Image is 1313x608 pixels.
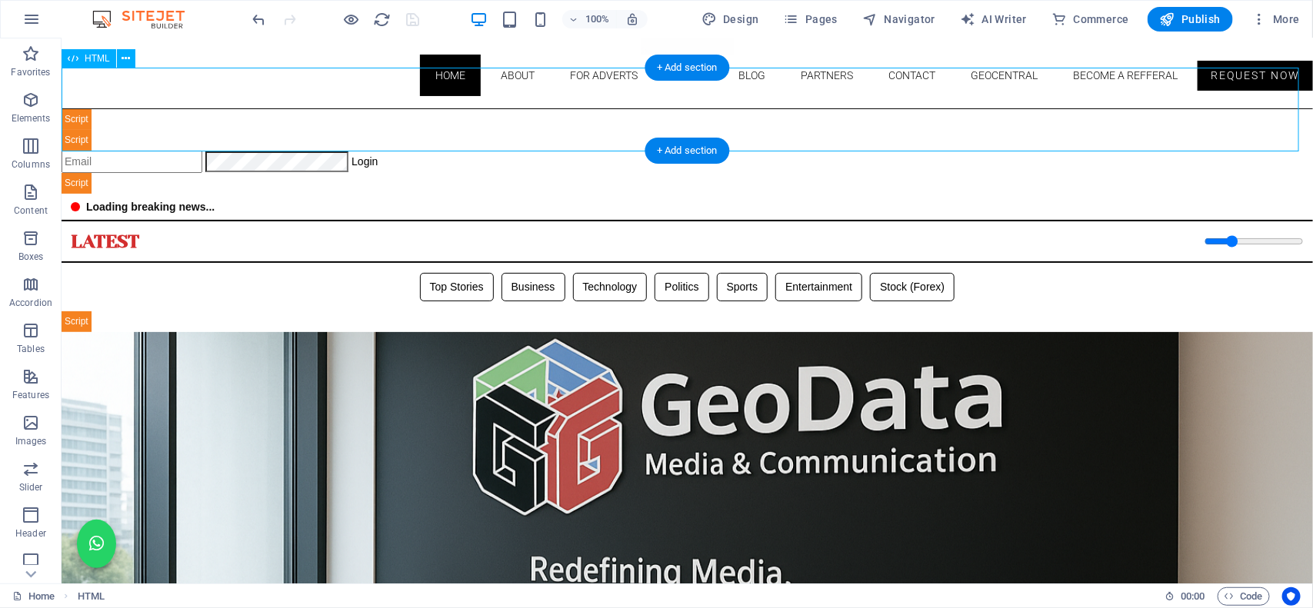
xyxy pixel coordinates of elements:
p: Features [12,389,49,401]
p: Columns [12,158,50,171]
span: Pages [784,12,838,27]
p: Content [14,204,48,217]
button: Pages [778,7,844,32]
button: Design [695,7,765,32]
p: Favorites [11,66,50,78]
span: Click to select. Double-click to edit [78,587,105,606]
i: Reload page [374,11,392,28]
div: Design (Ctrl+Alt+Y) [695,7,765,32]
div: + Add section [645,138,730,164]
button: Code [1218,587,1270,606]
button: 100% [562,10,617,28]
nav: breadcrumb [78,587,105,606]
i: On resize automatically adjust zoom level to fit chosen device. [625,12,639,26]
span: 00 00 [1181,587,1205,606]
span: Navigator [862,12,935,27]
p: Images [15,435,47,447]
button: Publish [1148,7,1233,32]
button: AI Writer [954,7,1033,32]
span: Design [701,12,759,27]
p: Boxes [18,251,44,263]
button: reload [373,10,392,28]
button: Commerce [1045,7,1135,32]
span: : [1191,590,1194,602]
span: More [1251,12,1300,27]
span: AI Writer [960,12,1027,27]
span: Commerce [1051,12,1129,27]
div: + Add section [645,55,730,81]
p: Accordion [9,297,52,309]
h6: 100% [585,10,610,28]
span: Publish [1160,12,1221,27]
p: Tables [17,343,45,355]
button: Usercentrics [1282,587,1301,606]
span: HTML [85,54,110,63]
p: Elements [12,112,51,125]
button: undo [250,10,268,28]
p: Header [15,527,46,540]
img: Editor Logo [88,10,204,28]
button: Navigator [856,7,941,32]
a: Click to cancel selection. Double-click to open Pages [12,587,55,606]
p: Slider [19,481,43,493]
button: More [1245,7,1306,32]
h6: Session time [1165,587,1205,606]
span: Code [1225,587,1263,606]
